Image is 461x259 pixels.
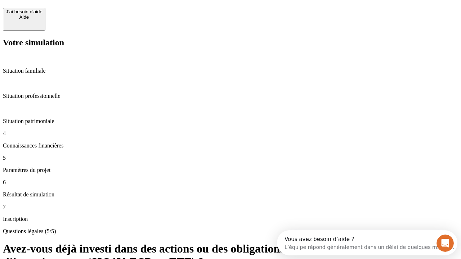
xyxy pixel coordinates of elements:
[277,230,457,255] iframe: Intercom live chat discovery launcher
[8,12,177,19] div: L’équipe répond généralement dans un délai de quelques minutes.
[3,179,458,186] p: 6
[6,9,42,14] div: J’ai besoin d'aide
[3,130,458,137] p: 4
[3,191,458,198] p: Résultat de simulation
[6,14,42,20] div: Aide
[3,204,458,210] p: 7
[3,38,458,47] h2: Votre simulation
[3,216,458,222] p: Inscription
[3,142,458,149] p: Connaissances financières
[437,235,454,252] iframe: Intercom live chat
[3,118,458,124] p: Situation patrimoniale
[3,8,45,31] button: J’ai besoin d'aideAide
[3,155,458,161] p: 5
[3,228,458,235] p: Questions légales (5/5)
[3,68,458,74] p: Situation familiale
[3,3,198,23] div: Ouvrir le Messenger Intercom
[8,6,177,12] div: Vous avez besoin d’aide ?
[3,93,458,99] p: Situation professionnelle
[3,167,458,173] p: Paramètres du projet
